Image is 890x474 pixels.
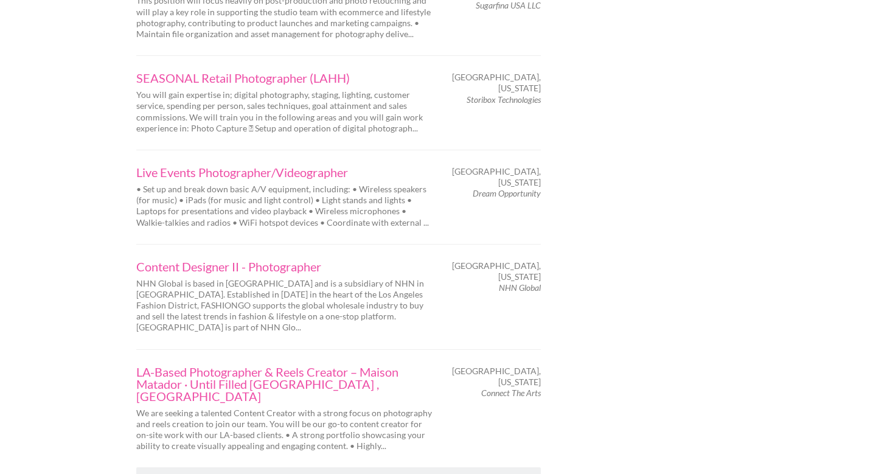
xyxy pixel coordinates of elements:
a: LA-Based Photographer & Reels Creator – Maison Matador · Until Filled [GEOGRAPHIC_DATA] , [GEOGRA... [136,366,434,402]
p: • Set up and break down basic A/V equipment, including: • Wireless speakers (for music) • iPads (... [136,184,434,228]
a: Content Designer II - Photographer [136,260,434,273]
em: Connect The Arts [481,388,541,398]
a: Live Events Photographer/Videographer [136,166,434,178]
p: You will gain expertise in; digital photography, staging, lighting, customer service, spending pe... [136,89,434,134]
span: [GEOGRAPHIC_DATA], [US_STATE] [452,166,541,188]
em: Storibox Technologies [467,94,541,105]
p: We are seeking a talented Content Creator with a strong focus on photography and reels creation t... [136,408,434,452]
em: NHN Global [499,282,541,293]
em: Dream Opportunity [473,188,541,198]
span: [GEOGRAPHIC_DATA], [US_STATE] [452,260,541,282]
span: [GEOGRAPHIC_DATA], [US_STATE] [452,366,541,388]
a: SEASONAL Retail Photographer (LAHH) [136,72,434,84]
p: NHN Global is based in [GEOGRAPHIC_DATA] and is a subsidiary of NHN in [GEOGRAPHIC_DATA]. Establi... [136,278,434,333]
span: [GEOGRAPHIC_DATA], [US_STATE] [452,72,541,94]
